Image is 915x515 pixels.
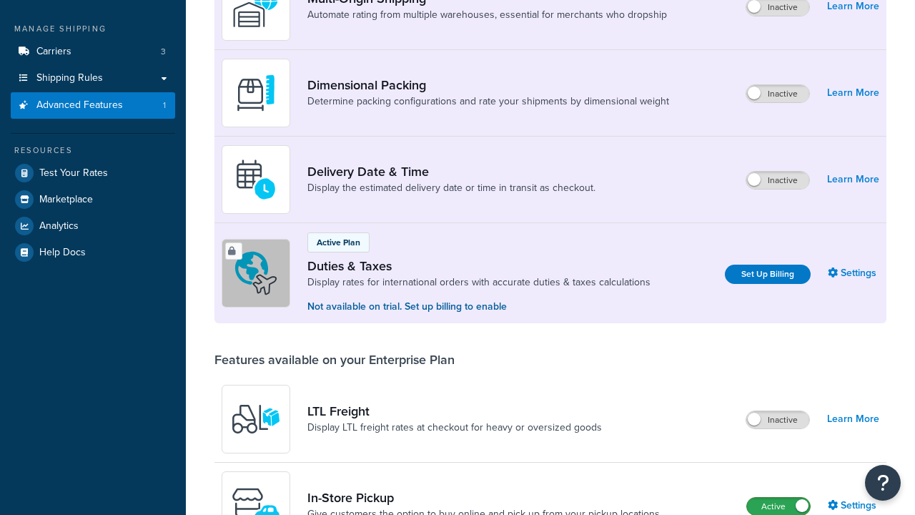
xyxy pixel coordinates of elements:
[36,99,123,112] span: Advanced Features
[39,220,79,232] span: Analytics
[11,23,175,35] div: Manage Shipping
[11,160,175,186] a: Test Your Rates
[11,240,175,265] a: Help Docs
[746,172,809,189] label: Inactive
[746,85,809,102] label: Inactive
[231,394,281,444] img: y79ZsPf0fXUFUhFXDzUgf+ktZg5F2+ohG75+v3d2s1D9TjoU8PiyCIluIjV41seZevKCRuEjTPPOKHJsQcmKCXGdfprl3L4q7...
[307,421,602,435] a: Display LTL freight rates at checkout for heavy or oversized goods
[36,46,71,58] span: Carriers
[307,8,667,22] a: Automate rating from multiple warehouses, essential for merchants who dropship
[11,92,175,119] a: Advanced Features1
[865,465,901,501] button: Open Resource Center
[828,263,879,283] a: Settings
[11,39,175,65] li: Carriers
[39,247,86,259] span: Help Docs
[307,164,595,180] a: Delivery Date & Time
[11,92,175,119] li: Advanced Features
[307,77,669,93] a: Dimensional Packing
[307,275,651,290] a: Display rates for international orders with accurate duties & taxes calculations
[307,258,651,274] a: Duties & Taxes
[827,170,879,190] a: Learn More
[163,99,166,112] span: 1
[11,213,175,239] a: Analytics
[161,46,166,58] span: 3
[231,68,281,118] img: DTVBYsAAAAAASUVORK5CYII=
[307,299,651,315] p: Not available on trial. Set up billing to enable
[11,65,175,92] a: Shipping Rules
[827,409,879,429] a: Learn More
[827,83,879,103] a: Learn More
[39,194,93,206] span: Marketplace
[307,94,669,109] a: Determine packing configurations and rate your shipments by dimensional weight
[746,411,809,428] label: Inactive
[747,498,810,515] label: Active
[11,39,175,65] a: Carriers3
[214,352,455,368] div: Features available on your Enterprise Plan
[39,167,108,180] span: Test Your Rates
[307,403,602,419] a: LTL Freight
[11,187,175,212] a: Marketplace
[317,236,360,249] p: Active Plan
[307,490,660,506] a: In-Store Pickup
[11,144,175,157] div: Resources
[307,181,595,195] a: Display the estimated delivery date or time in transit as checkout.
[725,265,811,284] a: Set Up Billing
[36,72,103,84] span: Shipping Rules
[231,154,281,205] img: gfkeb5ejjkALwAAAABJRU5ErkJggg==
